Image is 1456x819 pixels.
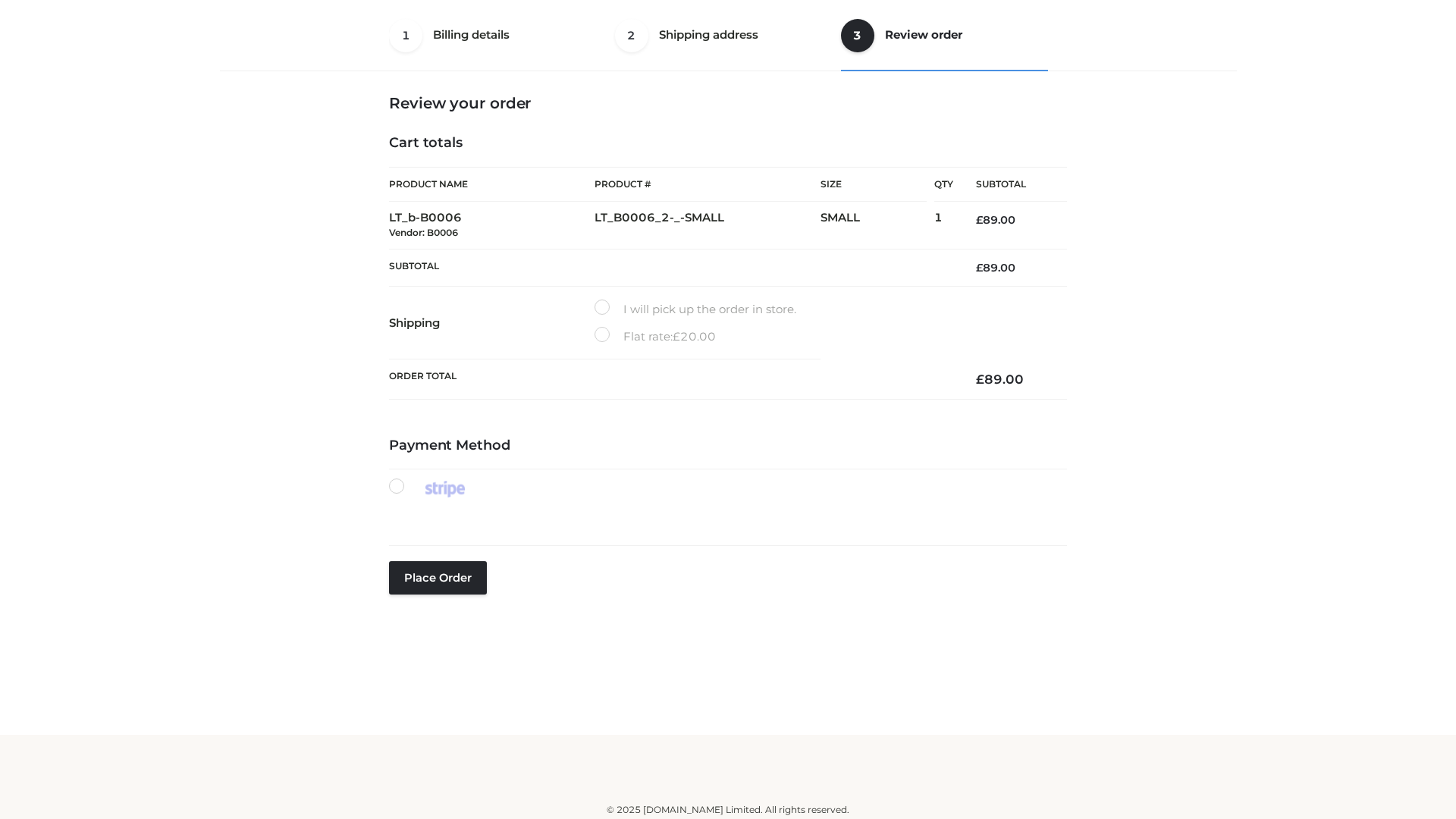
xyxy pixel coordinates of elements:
h3: Review your order [389,94,1067,112]
th: Qty [934,167,953,202]
th: Subtotal [389,249,953,286]
th: Size [821,168,927,202]
small: Vendor: B0006 [389,227,458,238]
label: Flat rate: [595,327,716,347]
bdi: 89.00 [976,213,1015,227]
button: Place order [389,561,487,595]
th: Product Name [389,167,595,202]
div: © 2025 [DOMAIN_NAME] Limited. All rights reserved. [225,802,1231,817]
th: Order Total [389,359,953,400]
td: LT_B0006_2-_-SMALL [595,202,821,249]
span: £ [976,372,984,387]
th: Shipping [389,287,595,359]
span: £ [673,329,680,344]
th: Subtotal [953,168,1067,202]
th: Product # [595,167,821,202]
bdi: 89.00 [976,372,1024,387]
td: SMALL [821,202,934,249]
td: LT_b-B0006 [389,202,595,249]
h4: Cart totals [389,135,1067,152]
bdi: 89.00 [976,261,1015,275]
h4: Payment Method [389,438,1067,454]
td: 1 [934,202,953,249]
span: £ [976,261,983,275]
label: I will pick up the order in store. [595,300,796,319]
bdi: 20.00 [673,329,716,344]
span: £ [976,213,983,227]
